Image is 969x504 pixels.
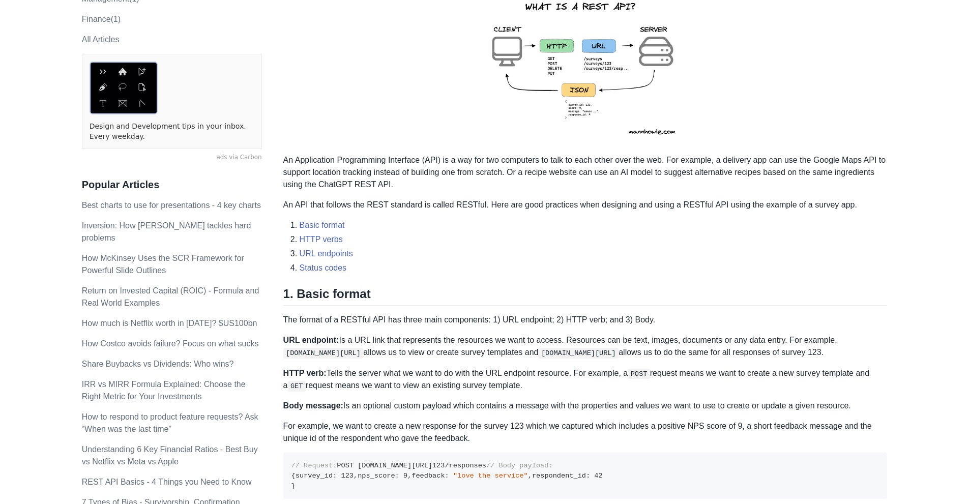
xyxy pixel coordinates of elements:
p: Is an optional custom payload which contains a message with the properties and values we want to ... [283,400,888,412]
span: 9 [403,472,407,480]
a: How much is Netflix worth in [DATE]? $US100bn [82,319,257,328]
span: 42 [594,472,602,480]
a: Return on Invested Capital (ROIC) - Formula and Real World Examples [82,286,259,307]
span: : [586,472,590,480]
a: Best charts to use for presentations - 4 key charts [82,201,261,210]
h2: 1. Basic format [283,286,888,306]
a: Share Buybacks vs Dividends: Who wins? [82,360,234,368]
strong: URL endpoint: [283,336,339,344]
a: Status codes [300,263,347,272]
span: 123 [432,462,445,469]
a: HTTP verbs [300,235,343,244]
a: IRR vs MIRR Formula Explained: Choose the Right Metric for Your Investments [82,380,246,401]
p: For example, we want to create a new response for the survey 123 which we captured which includes... [283,420,888,444]
span: // Request: [291,462,337,469]
a: Basic format [300,221,345,229]
a: Inversion: How [PERSON_NAME] tackles hard problems [82,221,251,242]
span: { [291,472,296,480]
span: , [354,472,358,480]
a: How McKinsey Uses the SCR Framework for Powerful Slide Outlines [82,254,244,275]
p: Is a URL link that represents the resources we want to access. Resources can be text, images, doc... [283,334,888,359]
span: : [395,472,399,480]
span: 123 [341,472,354,480]
span: , [528,472,532,480]
code: [DOMAIN_NAME][URL] [283,348,364,358]
a: Understanding 6 Key Financial Ratios - Best Buy vs Netflix vs Meta vs Apple [82,445,258,466]
a: Finance(1) [82,15,121,23]
a: ads via Carbon [82,153,262,162]
img: ads via Carbon [90,62,158,114]
span: : [445,472,449,480]
p: An API that follows the REST standard is called RESTful. Here are good practices when designing a... [283,199,888,211]
strong: Body message: [283,401,343,410]
strong: HTTP verb: [283,369,327,377]
code: GET [288,381,306,391]
a: URL endpoints [300,249,353,258]
a: All Articles [82,35,120,44]
span: , [407,472,412,480]
code: [DOMAIN_NAME][URL] [538,348,619,358]
p: Tells the server what we want to do with the URL endpoint resource. For example, a request means ... [283,367,888,392]
code: POST [DOMAIN_NAME][URL] /responses survey_id nps_score feedback respondent_id [291,462,603,489]
p: The format of a RESTful API has three main components: 1) URL endpoint; 2) HTTP verb; and 3) Body. [283,314,888,326]
a: Design and Development tips in your inbox. Every weekday. [90,122,254,141]
span: : [333,472,337,480]
span: // Body payload: [486,462,553,469]
code: POST [628,369,650,379]
span: "love the service" [453,472,528,480]
span: } [291,482,296,490]
a: How Costco avoids failure? Focus on what sucks [82,339,259,348]
p: An Application Programming Interface (API) is a way for two computers to talk to each other over ... [283,154,888,191]
h3: Popular Articles [82,179,262,191]
a: How to respond to product feature requests? Ask “When was the last time” [82,412,258,433]
a: REST API Basics - 4 Things you Need to Know [82,478,252,486]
